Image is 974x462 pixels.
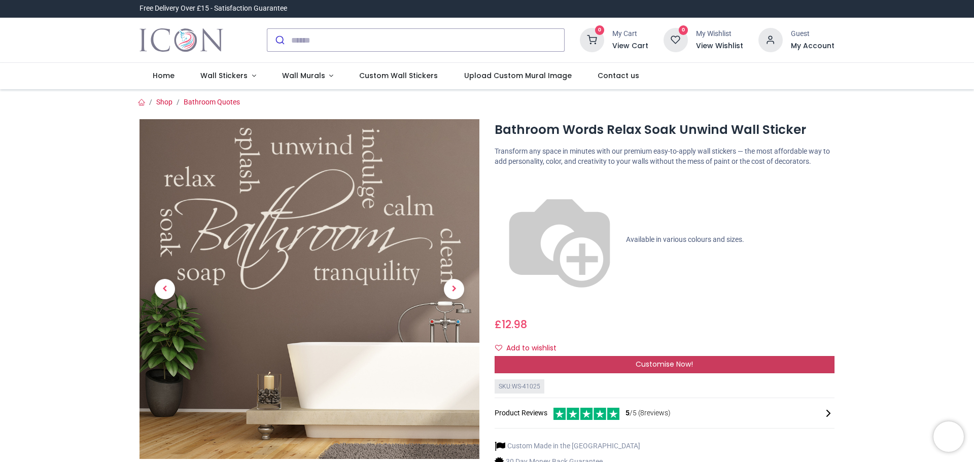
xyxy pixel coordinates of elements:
[791,29,834,39] div: Guest
[495,379,544,394] div: SKU: WS-41025
[267,29,291,51] button: Submit
[282,70,325,81] span: Wall Murals
[495,340,565,357] button: Add to wishlistAdd to wishlist
[495,441,640,451] li: Custom Made in the [GEOGRAPHIC_DATA]
[153,70,175,81] span: Home
[495,344,502,351] i: Add to wishlist
[598,70,639,81] span: Contact us
[140,26,223,54] img: Icon Wall Stickers
[184,98,240,106] a: Bathroom Quotes
[791,41,834,51] a: My Account
[156,98,172,106] a: Shop
[696,29,743,39] div: My Wishlist
[625,408,671,418] span: /5 ( 8 reviews)
[679,25,688,35] sup: 0
[495,317,527,332] span: £
[200,70,248,81] span: Wall Stickers
[502,317,527,332] span: 12.98
[664,35,688,44] a: 0
[429,170,479,408] a: Next
[464,70,572,81] span: Upload Custom Mural Image
[140,119,479,459] img: Bathroom Words Relax Soak Unwind Wall Sticker
[696,41,743,51] a: View Wishlist
[187,63,269,89] a: Wall Stickers
[359,70,438,81] span: Custom Wall Stickers
[612,29,648,39] div: My Cart
[626,235,744,243] span: Available in various colours and sizes.
[140,26,223,54] a: Logo of Icon Wall Stickers
[625,409,630,417] span: 5
[444,279,464,299] span: Next
[495,121,834,138] h1: Bathroom Words Relax Soak Unwind Wall Sticker
[621,4,834,14] iframe: Customer reviews powered by Trustpilot
[155,279,175,299] span: Previous
[636,359,693,369] span: Customise Now!
[580,35,604,44] a: 0
[612,41,648,51] a: View Cart
[495,175,624,305] img: color-wheel.png
[495,147,834,166] p: Transform any space in minutes with our premium easy-to-apply wall stickers — the most affordable...
[933,421,964,452] iframe: Brevo live chat
[269,63,346,89] a: Wall Murals
[495,406,834,420] div: Product Reviews
[140,170,190,408] a: Previous
[140,4,287,14] div: Free Delivery Over £15 - Satisfaction Guarantee
[595,25,605,35] sup: 0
